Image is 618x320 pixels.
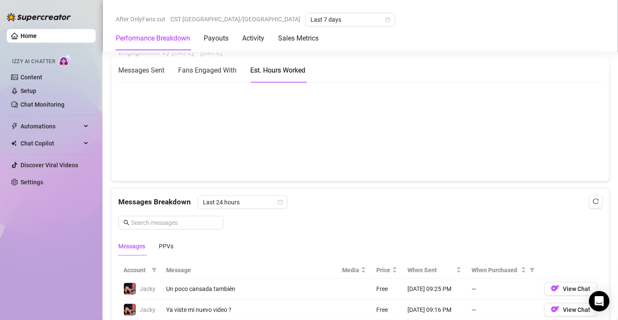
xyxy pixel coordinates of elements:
th: Price [371,262,402,279]
th: When Sent [402,262,466,279]
a: Content [21,74,42,81]
div: Open Intercom Messenger [589,291,609,311]
img: OF [551,284,559,293]
span: Messages Sent [118,66,164,74]
span: filter [150,264,158,276]
span: When Sent [407,265,454,275]
span: Automations [21,119,81,133]
span: calendar [278,200,283,205]
a: Home [21,32,37,39]
span: thunderbolt [11,123,18,130]
a: Settings [21,179,43,186]
span: Jacky [140,285,155,292]
div: Est. Hours Worked [250,65,305,76]
a: Chat Monitoring [21,101,64,108]
a: Setup [21,87,36,94]
span: search [123,220,129,226]
img: OF [551,305,559,314]
a: OFView Chat [544,287,597,294]
div: Activity [242,33,264,44]
span: View Chat [563,285,590,292]
span: filter [528,264,536,276]
span: When Purchased [472,265,519,275]
span: Last 7 days [310,13,390,26]
td: Free [371,279,402,300]
td: — [466,279,539,300]
th: When Purchased [466,262,539,279]
span: CST [GEOGRAPHIC_DATA]/[GEOGRAPHIC_DATA] [170,13,300,26]
span: Price [376,265,390,275]
div: Performance Breakdown [116,33,190,44]
td: [DATE] 09:25 PM [402,279,466,300]
div: Sales Metrics [278,33,319,44]
span: After OnlyFans cut [116,13,165,26]
span: Last 24 hours [203,196,282,209]
div: Messages [118,241,145,251]
div: Ya viste mi nuevo video ? [166,305,332,314]
span: Chat Copilot [21,137,81,150]
div: Un poco cansada también [166,284,332,294]
span: Account [123,265,148,275]
div: PPVs [159,241,173,251]
img: Chat Copilot [11,140,17,146]
a: Discover Viral Videos [21,162,78,169]
div: Messages Breakdown [118,195,602,209]
div: Payouts [204,33,228,44]
button: OFView Chat [544,282,597,296]
span: calendar [385,17,390,22]
button: OFView Chat [544,303,597,317]
img: AI Chatter [59,54,72,67]
span: reload [593,198,599,204]
img: Jacky [124,283,136,295]
a: OFView Chat [544,308,597,315]
input: Search messages [131,218,218,227]
span: Media [342,265,359,275]
span: Fans Engaged With [178,66,237,74]
th: Media [337,262,371,279]
span: Jacky [140,306,155,313]
th: Message [161,262,337,279]
span: View Chat [563,306,590,313]
span: filter [530,268,535,273]
img: Jacky [124,304,136,316]
span: filter [152,268,157,273]
span: Izzy AI Chatter [12,58,55,66]
img: logo-BBDzfeDw.svg [7,13,71,21]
